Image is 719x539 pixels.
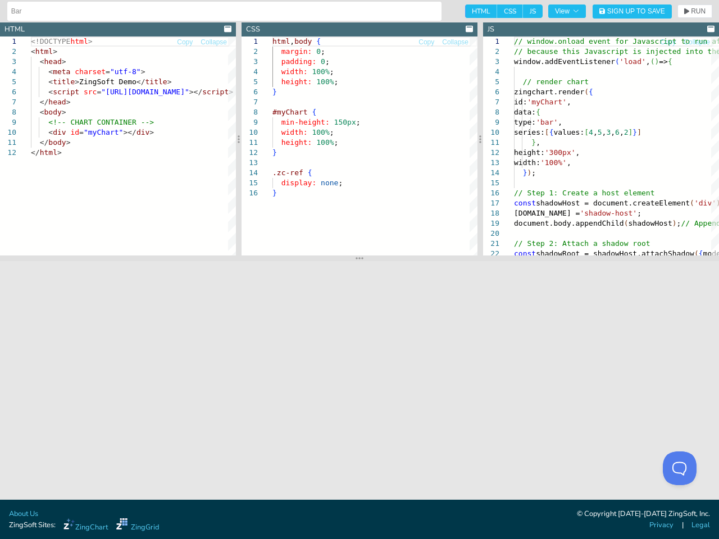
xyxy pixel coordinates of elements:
div: 13 [242,158,258,168]
span: html [40,148,57,157]
span: height: [514,148,545,157]
span: 'div' [694,199,716,207]
div: 2 [242,47,258,57]
span: | [682,520,684,531]
span: Collapse [201,39,227,45]
span: none [321,179,338,187]
span: > [141,67,145,76]
button: Collapse [442,37,469,48]
span: { [308,168,312,177]
span: width: [281,67,308,76]
span: Sign Up to Save [607,8,665,15]
span: shadowHost [629,219,672,227]
button: Copy [418,37,435,48]
span: } [272,189,277,197]
span: [ [545,128,549,136]
button: View [548,4,586,18]
span: { [589,88,593,96]
span: 100% [312,128,329,136]
span: .zc-ref [272,168,303,177]
div: 19 [483,218,499,229]
span: = [79,128,84,136]
div: 12 [483,148,499,158]
span: > [62,108,66,116]
div: 8 [242,107,258,117]
span: script [53,88,79,96]
button: Collapse [200,37,227,48]
span: , [567,158,571,167]
span: id [70,128,79,136]
div: 5 [483,77,499,87]
span: ></ [189,88,202,96]
span: { [699,249,703,258]
div: 17 [483,198,499,208]
div: 9 [242,117,258,127]
span: ; [334,138,339,147]
div: 10 [242,127,258,138]
span: const [514,199,536,207]
span: ; [330,67,334,76]
div: 12 [242,148,258,158]
div: HTML [4,24,25,35]
span: 150px [334,118,356,126]
span: < [48,77,53,86]
div: 4 [483,67,499,77]
div: 7 [483,97,499,107]
span: 100% [312,67,329,76]
div: 22 [483,249,499,259]
span: document.body.appendChild [514,219,624,227]
span: 'bar' [536,118,558,126]
div: 5 [242,77,258,87]
div: 10 [483,127,499,138]
span: 3 [606,128,611,136]
span: "utf-8" [110,67,141,76]
button: Copy [659,37,676,48]
span: data: [514,108,536,116]
span: ; [338,179,343,187]
span: 5 [598,128,602,136]
span: "myChart" [84,128,123,136]
span: , [536,138,540,147]
span: html [70,37,88,45]
span: <!DOCTYPE [31,37,70,45]
span: > [57,148,62,157]
span: 4 [589,128,593,136]
span: > [75,77,79,86]
span: shadowRoot = shadowHost.attachShadow [536,249,694,258]
span: Copy [660,39,676,45]
span: , [567,98,571,106]
span: Copy [418,39,434,45]
span: } [272,148,277,157]
span: ( [650,57,655,66]
span: RUN [691,8,706,15]
span: display: [281,179,317,187]
iframe: Toggle Customer Support [663,451,697,485]
span: , [593,128,598,136]
span: ZingSoft Demo [79,77,136,86]
span: ( [615,57,620,66]
div: 3 [483,57,499,67]
span: window.addEventListener [514,57,615,66]
span: Collapse [442,39,468,45]
a: Legal [691,520,710,531]
span: 'load' [620,57,646,66]
span: ; [325,57,330,66]
span: </ [40,138,49,147]
span: , [646,57,650,66]
span: title [53,77,75,86]
span: ] [637,128,641,136]
span: > [62,57,66,66]
span: body [294,37,312,45]
span: } [272,88,277,96]
span: html [35,47,53,56]
span: Collapse [684,39,710,45]
div: 2 [483,47,499,57]
span: , [558,118,562,126]
span: > [53,47,57,56]
a: About Us [9,509,38,519]
span: padding: [281,57,317,66]
span: script [202,88,229,96]
span: ] [629,128,633,136]
span: </ [31,148,40,157]
span: } [531,138,536,147]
